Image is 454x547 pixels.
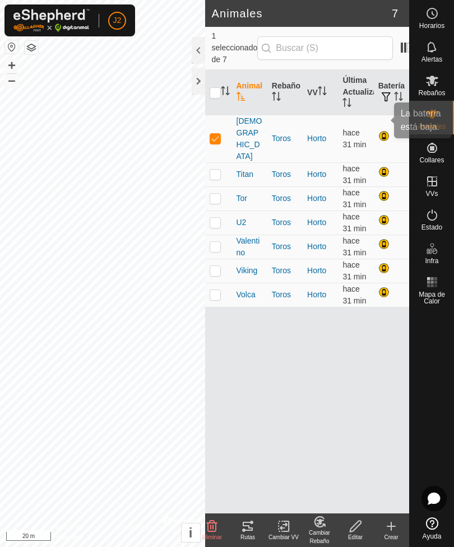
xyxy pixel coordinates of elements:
[25,41,38,54] button: Capas del Mapa
[13,9,90,32] img: Logo Gallagher
[392,5,398,22] span: 7
[342,236,366,257] span: 23 ago 2025, 5:35
[5,59,18,72] button: +
[189,525,193,540] span: i
[257,36,393,60] input: Buscar (S)
[307,266,326,275] a: Horto
[307,290,326,299] a: Horto
[419,157,444,163] span: Collares
[307,218,326,227] a: Horto
[237,169,254,180] span: Titan
[421,56,442,63] span: Alertas
[425,258,438,264] span: Infra
[418,123,446,130] span: Animales
[272,133,298,144] div: Toros
[272,93,281,102] p-sorticon: Activar para ordenar
[237,235,263,259] span: Valentino
[272,217,298,228] div: Toros
[266,533,302,541] div: Cambiar VV
[272,169,298,180] div: Toros
[423,533,442,540] span: Ayuda
[212,30,258,66] span: 1 seleccionado de 7
[425,190,438,197] span: VVs
[237,193,247,204] span: Tor
[221,88,230,97] p-sorticon: Activar para ordenar
[272,289,298,301] div: Toros
[342,212,366,233] span: 23 ago 2025, 5:35
[342,128,366,149] span: 23 ago 2025, 5:35
[272,193,298,204] div: Toros
[342,188,366,209] span: 23 ago 2025, 5:35
[237,217,247,228] span: U2
[342,100,351,109] p-sorticon: Activar para ordenar
[232,70,267,115] th: Animal
[5,40,18,54] button: Restablecer Mapa
[307,194,326,203] a: Horto
[230,533,266,541] div: Rutas
[342,284,366,305] span: 23 ago 2025, 5:35
[202,534,222,540] span: Eliminar
[421,224,442,231] span: Estado
[307,170,326,179] a: Horto
[307,134,326,143] a: Horto
[237,93,245,102] p-sorticon: Activar para ordenar
[373,533,409,541] div: Crear
[413,291,451,305] span: Mapa de Calor
[113,15,122,26] span: J2
[116,522,154,543] a: Contáctenos
[237,289,256,301] span: Volca
[237,265,258,277] span: Viking
[307,242,326,251] a: Horto
[342,164,366,185] span: 23 ago 2025, 5:35
[338,70,373,115] th: Última Actualización
[272,265,298,277] div: Toros
[51,522,102,543] a: Política de Privacidad
[342,260,366,281] span: 23 ago 2025, 5:35
[303,70,338,115] th: VV
[237,115,263,162] span: [DEMOGRAPHIC_DATA]
[302,529,337,545] div: Cambiar Rebaño
[267,70,303,115] th: Rebaño
[212,7,392,20] h2: Animales
[182,523,200,542] button: i
[272,241,298,253] div: Toros
[337,533,373,541] div: Editar
[318,88,327,97] p-sorticon: Activar para ordenar
[410,513,454,544] a: Ayuda
[5,73,18,87] button: –
[418,90,445,96] span: Rebaños
[419,22,444,29] span: Horarios
[374,70,409,115] th: Batería
[394,93,403,102] p-sorticon: Activar para ordenar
